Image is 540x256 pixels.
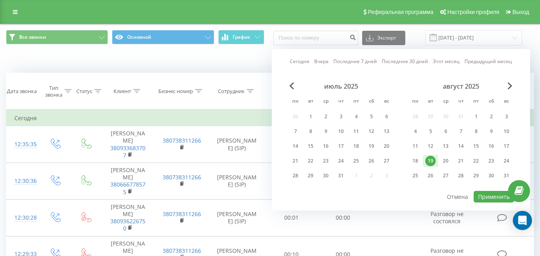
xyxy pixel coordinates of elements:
[486,111,496,122] div: 2
[423,170,438,182] div: вт 26 авг. 2025 г.
[425,126,436,137] div: 5
[471,111,481,122] div: 1
[484,170,499,182] div: сб 30 авг. 2025 г.
[364,111,379,123] div: сб 5 июля 2025 г.
[318,111,333,123] div: ср 2 июля 2025 г.
[288,170,303,182] div: пн 28 июля 2025 г.
[288,125,303,137] div: пн 7 июля 2025 г.
[486,126,496,137] div: 9
[333,58,377,65] a: Последние 7 дней
[456,141,466,151] div: 14
[447,9,499,15] span: Настройки профиля
[101,163,155,200] td: [PERSON_NAME]
[158,88,193,95] div: Бизнес номер
[453,125,468,137] div: чт 7 авг. 2025 г.
[321,141,331,151] div: 16
[290,126,301,137] div: 7
[508,82,512,89] span: Next Month
[499,170,514,182] div: вс 31 авг. 2025 г.
[501,141,512,151] div: 17
[218,30,264,44] button: График
[433,58,460,65] a: Этот месяц
[485,96,497,108] abbr: суббота
[453,170,468,182] div: чт 28 авг. 2025 г.
[290,171,301,181] div: 28
[499,155,514,167] div: вс 24 авг. 2025 г.
[379,111,394,123] div: вс 6 июля 2025 г.
[110,217,145,232] a: 380936226750
[318,125,333,137] div: ср 9 июля 2025 г.
[501,111,512,122] div: 3
[112,30,214,44] button: Основной
[305,171,316,181] div: 29
[409,96,421,108] abbr: понедельник
[365,96,377,108] abbr: суббота
[453,155,468,167] div: чт 21 авг. 2025 г.
[468,111,484,123] div: пт 1 авг. 2025 г.
[438,170,453,182] div: ср 27 авг. 2025 г.
[303,125,318,137] div: вт 8 июля 2025 г.
[366,156,377,166] div: 26
[425,141,436,151] div: 12
[366,141,377,151] div: 19
[14,210,31,226] div: 12:30:28
[335,96,347,108] abbr: четверг
[208,126,266,163] td: [PERSON_NAME] (SIP)
[440,141,451,151] div: 13
[321,171,331,181] div: 30
[408,170,423,182] div: пн 25 авг. 2025 г.
[289,82,294,89] span: Previous Month
[114,88,131,95] div: Клиент
[484,140,499,152] div: сб 16 авг. 2025 г.
[468,125,484,137] div: пт 8 авг. 2025 г.
[6,110,534,126] td: Сегодня
[486,141,496,151] div: 16
[382,58,428,65] a: Последние 30 дней
[208,163,266,200] td: [PERSON_NAME] (SIP)
[351,111,361,122] div: 4
[303,111,318,123] div: вт 1 июля 2025 г.
[499,111,514,123] div: вс 3 авг. 2025 г.
[318,140,333,152] div: ср 16 июля 2025 г.
[288,82,394,90] div: июль 2025
[349,155,364,167] div: пт 25 июля 2025 г.
[456,126,466,137] div: 7
[321,126,331,137] div: 9
[440,126,451,137] div: 6
[305,156,316,166] div: 22
[266,199,317,236] td: 00:01
[163,247,201,254] a: 380738311266
[440,96,452,108] abbr: среда
[6,30,108,44] button: Все звонки
[317,199,369,236] td: 00:00
[468,170,484,182] div: пт 29 авг. 2025 г.
[321,111,331,122] div: 2
[364,140,379,152] div: сб 19 июля 2025 г.
[349,111,364,123] div: пт 4 июля 2025 г.
[381,96,393,108] abbr: воскресенье
[499,140,514,152] div: вс 17 авг. 2025 г.
[101,126,155,163] td: [PERSON_NAME]
[318,170,333,182] div: ср 30 июля 2025 г.
[430,210,464,225] span: Разговор не состоялся
[423,125,438,137] div: вт 5 авг. 2025 г.
[163,210,201,218] a: 380738311266
[288,140,303,152] div: пн 14 июля 2025 г.
[381,126,392,137] div: 13
[364,125,379,137] div: сб 12 июля 2025 г.
[501,171,512,181] div: 31
[408,140,423,152] div: пн 11 авг. 2025 г.
[410,171,420,181] div: 25
[381,141,392,151] div: 20
[379,125,394,137] div: вс 13 июля 2025 г.
[366,126,377,137] div: 12
[425,171,436,181] div: 26
[233,34,250,40] span: График
[110,181,145,195] a: 380666778575
[350,96,362,108] abbr: пятница
[76,88,92,95] div: Статус
[333,170,349,182] div: чт 31 июля 2025 г.
[468,140,484,152] div: пт 15 авг. 2025 г.
[471,126,481,137] div: 8
[318,155,333,167] div: ср 23 июля 2025 г.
